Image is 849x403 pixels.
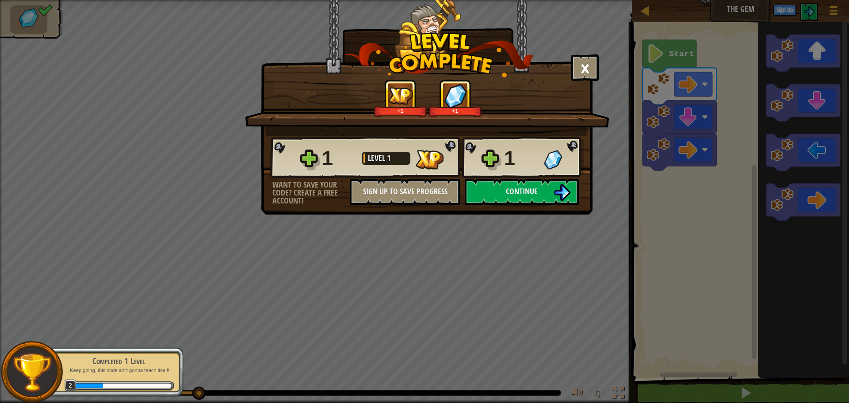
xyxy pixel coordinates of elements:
div: +1 [375,107,425,114]
img: Gems Gained [544,150,562,169]
div: Completed 1 Level [63,355,174,367]
button: × [571,54,599,81]
p: Keep going, this code ain't gonna teach itself! [63,367,174,374]
button: Sign Up to Save Progress [350,179,460,205]
button: Continue [465,179,579,205]
span: Level [368,153,387,164]
span: Continue [506,186,538,197]
div: +1 [430,107,480,114]
img: XP Gained [416,150,444,169]
div: 1 [322,144,356,173]
span: 1 [387,153,390,164]
img: Gems Gained [444,84,467,108]
span: 2 [65,380,76,391]
img: XP Gained [388,87,413,104]
img: trophy.png [12,352,52,392]
img: Continue [554,184,570,201]
div: Want to save your code? Create a free account! [272,181,350,205]
img: level_complete.png [344,33,534,77]
div: 1 [504,144,539,173]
